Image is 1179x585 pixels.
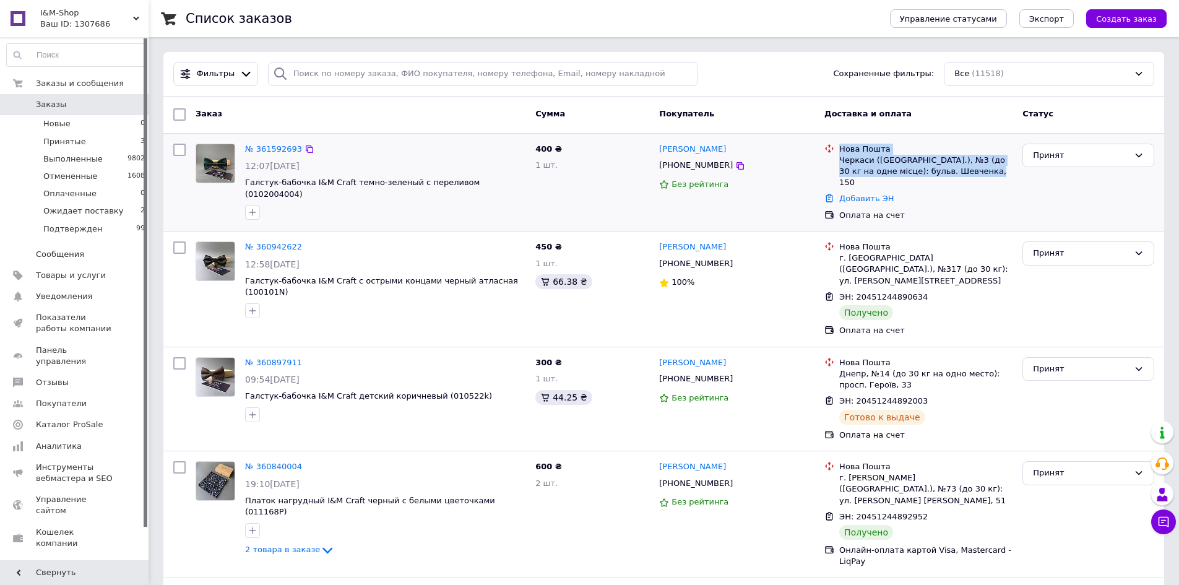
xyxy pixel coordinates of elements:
[839,292,928,301] span: ЭН: 20451244890634
[245,375,300,384] span: 09:54[DATE]
[186,11,292,26] h1: Список заказов
[535,259,558,268] span: 1 шт.
[36,270,106,281] span: Товары и услуги
[197,68,235,80] span: Фильтры
[1151,509,1176,534] button: Чат с покупателем
[659,160,733,170] span: [PHONE_NUMBER]
[127,154,145,165] span: 9802
[839,545,1013,567] div: Онлайн-оплата картой Visa, Mastercard - LiqPay
[43,171,97,182] span: Отмененные
[659,374,733,383] span: [PHONE_NUMBER]
[245,462,302,471] a: № 360840004
[839,357,1013,368] div: Нова Пошта
[40,19,149,30] div: Ваш ID: 1307686
[36,291,92,302] span: Уведомления
[196,109,222,118] span: Заказ
[900,14,997,24] span: Управление статусами
[36,78,124,89] span: Заказы и сообщения
[535,242,562,251] span: 450 ₴
[245,259,300,269] span: 12:58[DATE]
[839,155,1013,189] div: Черкаси ([GEOGRAPHIC_DATA].), №3 (до 30 кг на одне місце): бульв. Шевченка, 150
[245,242,302,251] a: № 360942622
[245,545,335,554] a: 2 товара в заказе
[245,276,518,297] a: Галстук-бабочка I&M Craft с острыми концами черный атласная (100101N)
[672,497,728,506] span: Без рейтинга
[839,410,925,425] div: Готово к выдаче
[196,461,235,501] a: Фото товару
[839,253,1013,287] div: г. [GEOGRAPHIC_DATA] ([GEOGRAPHIC_DATA].), №317 (до 30 кг): ул. [PERSON_NAME][STREET_ADDRESS]
[43,118,71,129] span: Новые
[36,462,114,484] span: Инструменты вебмастера и SEO
[245,178,480,199] a: Галстук-бабочка I&M Craft темно-зеленый с переливом (0102004004)
[1019,9,1074,28] button: Экспорт
[196,462,235,500] img: Фото товару
[36,527,114,549] span: Кошелек компании
[535,358,562,367] span: 300 ₴
[535,479,558,488] span: 2 шт.
[839,512,928,521] span: ЭН: 20451244892952
[43,188,97,199] span: Оплаченные
[839,430,1013,441] div: Оплата на счет
[659,259,733,268] span: [PHONE_NUMBER]
[535,109,565,118] span: Сумма
[890,9,1007,28] button: Управление статусами
[839,325,1013,336] div: Оплата на счет
[245,391,492,401] a: Галстук-бабочка I&M Craft детский коричневый (010522k)
[245,496,495,517] a: Платок нагрудный I&M Craft черный с белыми цветочками (011168P)
[839,241,1013,253] div: Нова Пошта
[43,223,102,235] span: Подтвержден
[140,188,145,199] span: 0
[672,277,694,287] span: 100%
[824,109,912,118] span: Доставка и оплата
[196,358,235,396] img: Фото товару
[839,194,894,203] a: Добавить ЭН
[972,69,1004,78] span: (11518)
[659,461,726,473] a: [PERSON_NAME]
[36,312,114,334] span: Показатели работы компании
[43,154,103,165] span: Выполненные
[140,206,145,217] span: 2
[659,357,726,369] a: [PERSON_NAME]
[196,241,235,281] a: Фото товару
[839,210,1013,221] div: Оплата на счет
[1029,14,1064,24] span: Экспорт
[1096,14,1157,24] span: Создать заказ
[672,393,728,402] span: Без рейтинга
[36,377,69,388] span: Отзывы
[839,472,1013,506] div: г. [PERSON_NAME] ([GEOGRAPHIC_DATA].), №73 (до 30 кг): ул. [PERSON_NAME] [PERSON_NAME], 51
[136,223,145,235] span: 99
[535,160,558,170] span: 1 шт.
[659,144,726,155] a: [PERSON_NAME]
[7,44,145,66] input: Поиск
[1033,149,1129,162] div: Принят
[535,274,592,289] div: 66.38 ₴
[245,161,300,171] span: 12:07[DATE]
[672,180,728,189] span: Без рейтинга
[535,374,558,383] span: 1 шт.
[659,109,714,118] span: Покупатель
[954,68,969,80] span: Все
[36,99,66,110] span: Заказы
[1086,9,1167,28] button: Создать заказ
[839,368,1013,391] div: Днепр, №14 (до 30 кг на одно место): просп. Героїв, 33
[196,357,235,397] a: Фото товару
[1033,363,1129,376] div: Принят
[1033,467,1129,480] div: Принят
[127,171,145,182] span: 1608
[36,345,114,367] span: Панель управления
[140,118,145,129] span: 0
[839,144,1013,155] div: Нова Пошта
[535,462,562,471] span: 600 ₴
[245,358,302,367] a: № 360897911
[36,249,84,260] span: Сообщения
[839,525,893,540] div: Получено
[140,136,145,147] span: 3
[196,144,235,183] img: Фото товару
[535,144,562,154] span: 400 ₴
[43,206,123,217] span: Ожидает поставку
[40,7,133,19] span: I&M-Shop
[659,479,733,488] span: [PHONE_NUMBER]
